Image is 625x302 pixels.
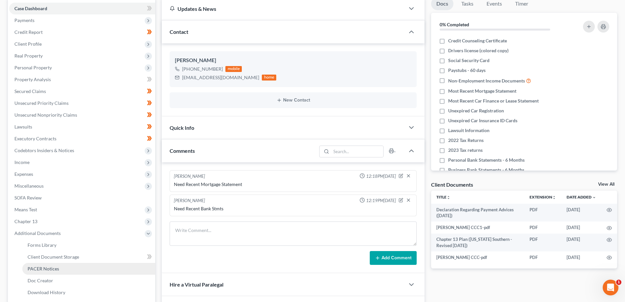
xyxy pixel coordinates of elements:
span: 2022 Tax Returns [448,137,484,144]
button: Add Comment [370,251,417,265]
span: Lawsuit Information [448,127,490,134]
span: 12:19PM[DATE] [366,197,396,204]
span: Unsecured Priority Claims [14,100,69,106]
span: Miscellaneous [14,183,44,189]
td: [DATE] [561,204,601,222]
a: View All [598,182,615,187]
iframe: Intercom live chat [603,280,618,295]
td: PDF [524,221,561,233]
td: [DATE] [561,251,601,263]
a: Property Analysis [9,74,155,85]
span: Credit Report [14,29,43,35]
span: Personal Property [14,65,52,70]
button: New Contact [175,98,411,103]
span: 1 [616,280,621,285]
span: Executory Contracts [14,136,56,141]
span: Income [14,159,30,165]
span: Download History [28,290,65,295]
td: Chapter 13 Plan ([US_STATE] Southern - Revised [DATE]) [431,234,524,252]
span: 12:18PM[DATE] [366,173,396,179]
span: Forms Library [28,242,56,248]
span: Chapter 13 [14,219,37,224]
div: [PERSON_NAME] [174,197,205,204]
span: PACER Notices [28,266,59,271]
a: Doc Creator [22,275,155,287]
span: Property Analysis [14,77,51,82]
span: Means Test [14,207,37,212]
span: Unexpired Car Insurance ID Cards [448,117,517,124]
td: [PERSON_NAME] CCC1-pdf [431,221,524,233]
div: home [262,75,276,81]
span: Contact [170,29,188,35]
a: Secured Claims [9,85,155,97]
div: Need Recent Bank Stmts [174,205,412,212]
span: Business Bank Statements - 6 Months [448,167,524,173]
span: SOFA Review [14,195,42,200]
span: Non-Employment Income Documents [448,78,525,84]
span: Social Security Card [448,57,490,64]
span: Client Document Storage [28,254,79,260]
td: [DATE] [561,221,601,233]
span: Most Recent Mortgage Statement [448,88,516,94]
a: Titleunfold_more [436,195,450,199]
a: Credit Report [9,26,155,38]
span: Credit Counseling Certificate [448,37,507,44]
a: PACER Notices [22,263,155,275]
strong: 0% Completed [440,22,469,27]
span: Paystubs - 60 days [448,67,486,74]
span: Quick Info [170,125,194,131]
div: [PHONE_NUMBER] [182,66,223,72]
span: Hire a Virtual Paralegal [170,281,223,288]
a: Case Dashboard [9,3,155,14]
div: [PERSON_NAME] [175,57,411,64]
a: SOFA Review [9,192,155,204]
a: Lawsuits [9,121,155,133]
a: Download History [22,287,155,298]
a: Date Added expand_more [567,195,596,199]
span: Unsecured Nonpriority Claims [14,112,77,118]
a: Forms Library [22,239,155,251]
span: Personal Bank Statements - 6 Months [448,157,525,163]
span: Most Recent Car Finance or Lease Statement [448,98,539,104]
span: Real Property [14,53,43,58]
span: Expenses [14,171,33,177]
span: Payments [14,17,34,23]
i: expand_more [592,196,596,199]
td: Declaration Regarding Payment Advices ([DATE]) [431,204,524,222]
i: unfold_more [552,196,556,199]
span: Additional Documents [14,230,61,236]
td: PDF [524,251,561,263]
span: Drivers license (colored copy) [448,47,509,54]
a: Unsecured Nonpriority Claims [9,109,155,121]
span: Lawsuits [14,124,32,129]
div: Updates & News [170,5,397,12]
a: Unsecured Priority Claims [9,97,155,109]
td: PDF [524,204,561,222]
span: Codebtors Insiders & Notices [14,148,74,153]
td: [PERSON_NAME] CCC-pdf [431,251,524,263]
a: Client Document Storage [22,251,155,263]
div: Need Recent Mortgage Statement [174,181,412,188]
td: PDF [524,234,561,252]
span: Secured Claims [14,88,46,94]
span: 2023 Tax returns [448,147,483,153]
td: [DATE] [561,234,601,252]
input: Search... [331,146,384,157]
a: Executory Contracts [9,133,155,145]
span: Client Profile [14,41,42,47]
span: Unexpired Car Registration [448,107,504,114]
span: Comments [170,148,195,154]
div: mobile [225,66,242,72]
div: [PERSON_NAME] [174,173,205,180]
span: Case Dashboard [14,6,47,11]
div: [EMAIL_ADDRESS][DOMAIN_NAME] [182,74,259,81]
span: Doc Creator [28,278,53,283]
div: Client Documents [431,181,473,188]
i: unfold_more [447,196,450,199]
a: Extensionunfold_more [530,195,556,199]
